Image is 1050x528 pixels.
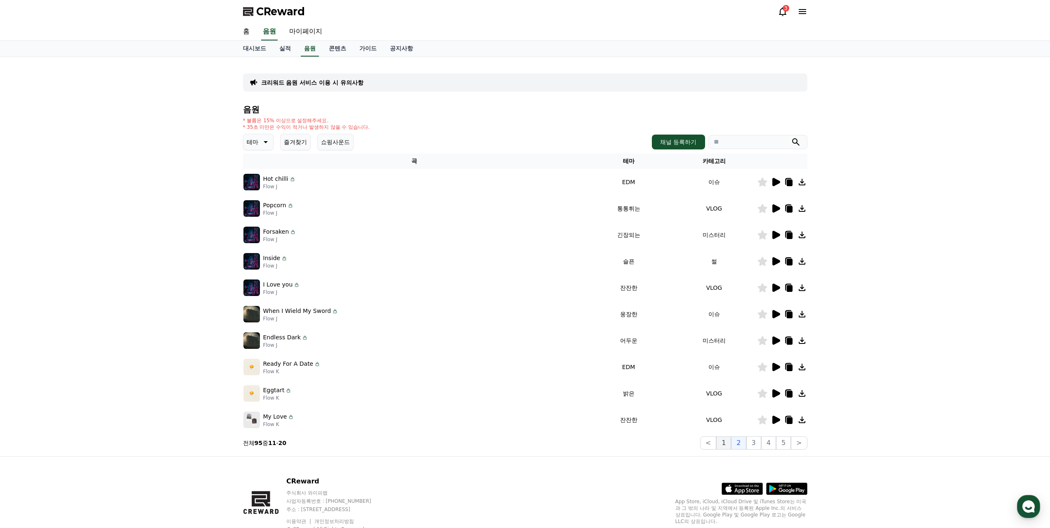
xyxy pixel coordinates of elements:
p: Flow J [263,236,297,243]
p: My Love [263,412,287,421]
td: 웅장한 [586,301,671,327]
img: music [243,253,260,270]
p: CReward [286,476,387,486]
td: 밝은 [586,380,671,407]
p: Hot chilli [263,175,288,183]
h4: 음원 [243,105,807,114]
td: 썰 [671,248,757,275]
a: 실적 [273,41,297,57]
button: 즐겨찾기 [280,134,311,150]
div: 3 [783,5,789,12]
td: 이슈 [671,169,757,195]
img: music [243,412,260,428]
td: VLOG [671,195,757,222]
p: Forsaken [263,227,289,236]
td: 긴장되는 [586,222,671,248]
td: EDM [586,169,671,195]
img: music [243,200,260,217]
p: I Love you [263,280,293,289]
td: EDM [586,354,671,380]
p: 전체 중 - [243,439,287,447]
img: music [243,174,260,190]
img: music [243,332,260,349]
button: 채널 등록하기 [652,135,705,149]
td: 이슈 [671,354,757,380]
td: 미스터리 [671,327,757,354]
a: 공지사항 [383,41,420,57]
p: Flow J [263,183,296,190]
th: 곡 [243,154,586,169]
img: music [243,306,260,322]
button: 테마 [243,134,274,150]
p: Flow J [263,210,294,216]
a: 설정 [106,262,158,282]
p: Flow K [263,421,295,428]
p: Popcorn [263,201,286,210]
p: * 35초 미만은 수익이 적거나 발생하지 않을 수 있습니다. [243,124,370,130]
td: VLOG [671,275,757,301]
span: 설정 [127,274,137,281]
p: Flow J [263,342,308,348]
a: 마이페이지 [283,23,329,40]
a: 가이드 [353,41,383,57]
td: 미스터리 [671,222,757,248]
strong: 95 [255,440,262,446]
a: 음원 [261,23,278,40]
p: * 볼륨은 15% 이상으로 설정해주세요. [243,117,370,124]
button: 5 [776,436,791,450]
a: 크리워드 음원 서비스 이용 시 유의사항 [261,78,363,87]
a: 개인정보처리방침 [314,519,354,524]
p: When I Wield My Sword [263,307,331,315]
p: Inside [263,254,281,263]
td: 통통튀는 [586,195,671,222]
img: music [243,279,260,296]
button: 4 [761,436,776,450]
a: 콘텐츠 [322,41,353,57]
p: 주식회사 와이피랩 [286,490,387,496]
th: 테마 [586,154,671,169]
p: 테마 [247,136,258,148]
p: Flow K [263,368,321,375]
p: Flow J [263,289,300,296]
button: 2 [731,436,746,450]
a: CReward [243,5,305,18]
td: 잔잔한 [586,275,671,301]
img: music [243,227,260,243]
a: 대시보드 [236,41,273,57]
span: 대화 [76,275,85,281]
a: 3 [778,7,788,17]
p: Ready For A Date [263,360,314,368]
th: 카테고리 [671,154,757,169]
a: 대화 [54,262,106,282]
strong: 11 [268,440,276,446]
p: Flow K [263,395,292,401]
td: 슬픈 [586,248,671,275]
a: 음원 [301,41,319,57]
button: 3 [746,436,761,450]
p: App Store, iCloud, iCloud Drive 및 iTunes Store는 미국과 그 밖의 나라 및 지역에서 등록된 Apple Inc.의 서비스 상표입니다. Goo... [675,498,807,525]
td: 잔잔한 [586,407,671,433]
span: CReward [256,5,305,18]
p: Flow J [263,315,339,322]
a: 홈 [2,262,54,282]
a: 이용약관 [286,519,312,524]
button: < [700,436,716,450]
p: 주소 : [STREET_ADDRESS] [286,506,387,513]
span: 홈 [26,274,31,281]
img: music [243,385,260,402]
p: 사업자등록번호 : [PHONE_NUMBER] [286,498,387,504]
td: 이슈 [671,301,757,327]
p: Eggtart [263,386,285,395]
td: 어두운 [586,327,671,354]
td: VLOG [671,407,757,433]
p: Endless Dark [263,333,301,342]
a: 홈 [236,23,256,40]
img: music [243,359,260,375]
button: 1 [716,436,731,450]
td: VLOG [671,380,757,407]
p: Flow J [263,263,288,269]
button: 쇼핑사운드 [317,134,354,150]
button: > [791,436,807,450]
